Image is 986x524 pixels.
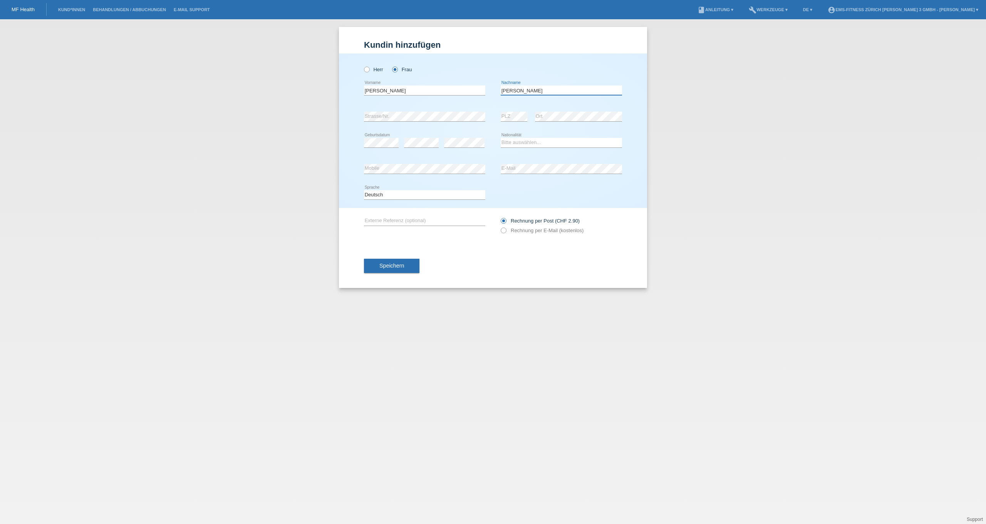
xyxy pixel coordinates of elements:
[828,6,835,14] i: account_circle
[392,67,412,72] label: Frau
[170,7,214,12] a: E-Mail Support
[694,7,737,12] a: bookAnleitung ▾
[799,7,816,12] a: DE ▾
[364,67,383,72] label: Herr
[824,7,982,12] a: account_circleEMS-Fitness Zürich [PERSON_NAME] 3 GmbH - [PERSON_NAME] ▾
[89,7,170,12] a: Behandlungen / Abbuchungen
[379,263,404,269] span: Speichern
[364,259,419,273] button: Speichern
[967,517,983,522] a: Support
[364,40,622,50] h1: Kundin hinzufügen
[54,7,89,12] a: Kund*innen
[501,218,506,228] input: Rechnung per Post (CHF 2.90)
[745,7,791,12] a: buildWerkzeuge ▾
[501,228,584,233] label: Rechnung per E-Mail (kostenlos)
[698,6,705,14] i: book
[12,7,35,12] a: MF Health
[749,6,756,14] i: build
[501,228,506,237] input: Rechnung per E-Mail (kostenlos)
[392,67,397,72] input: Frau
[364,67,369,72] input: Herr
[501,218,580,224] label: Rechnung per Post (CHF 2.90)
